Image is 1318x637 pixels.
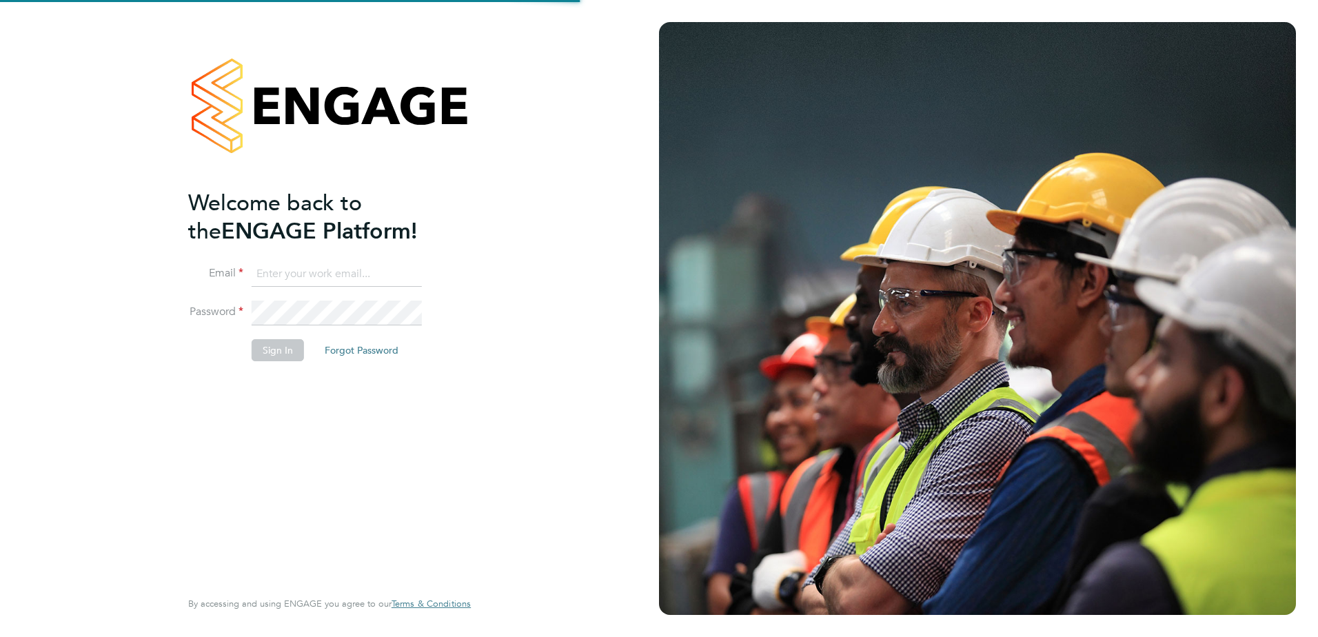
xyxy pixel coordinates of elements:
span: Welcome back to the [188,190,362,245]
button: Forgot Password [314,339,409,361]
button: Sign In [252,339,304,361]
label: Password [188,305,243,319]
h2: ENGAGE Platform! [188,189,457,245]
label: Email [188,266,243,281]
a: Terms & Conditions [392,598,471,609]
input: Enter your work email... [252,262,422,287]
span: By accessing and using ENGAGE you agree to our [188,598,471,609]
